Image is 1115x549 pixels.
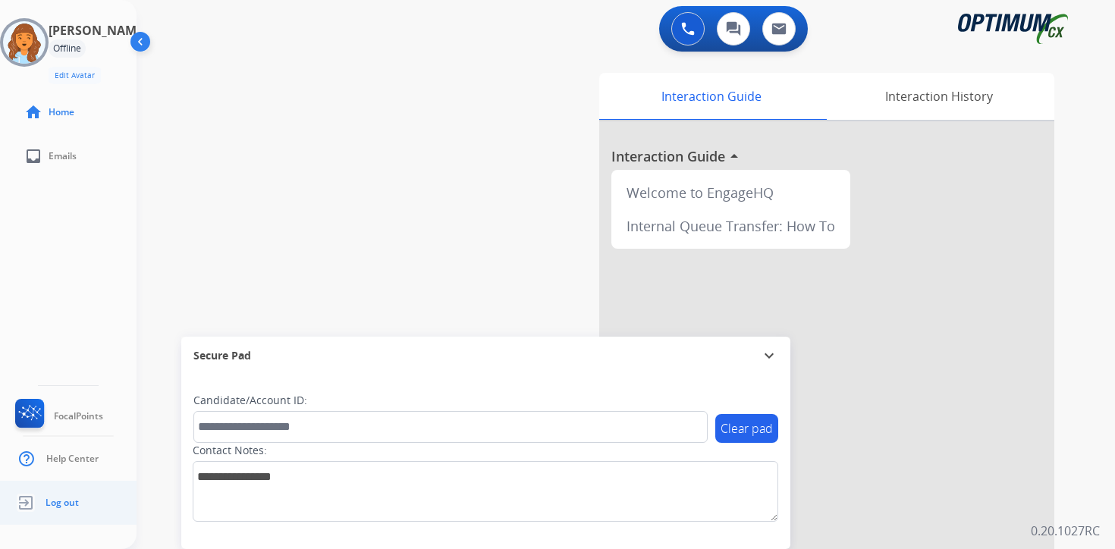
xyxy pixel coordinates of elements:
[617,209,844,243] div: Internal Queue Transfer: How To
[715,414,778,443] button: Clear pad
[760,347,778,365] mat-icon: expand_more
[49,106,74,118] span: Home
[193,443,267,458] label: Contact Notes:
[12,399,103,434] a: FocalPoints
[54,410,103,422] span: FocalPoints
[46,497,79,509] span: Log out
[617,176,844,209] div: Welcome to EngageHQ
[49,67,101,84] button: Edit Avatar
[823,73,1054,120] div: Interaction History
[193,393,307,408] label: Candidate/Account ID:
[46,453,99,465] span: Help Center
[49,39,86,58] div: Offline
[49,150,77,162] span: Emails
[1031,522,1100,540] p: 0.20.1027RC
[193,348,251,363] span: Secure Pad
[599,73,823,120] div: Interaction Guide
[24,103,42,121] mat-icon: home
[24,147,42,165] mat-icon: inbox
[49,21,147,39] h3: [PERSON_NAME]
[3,21,46,64] img: avatar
